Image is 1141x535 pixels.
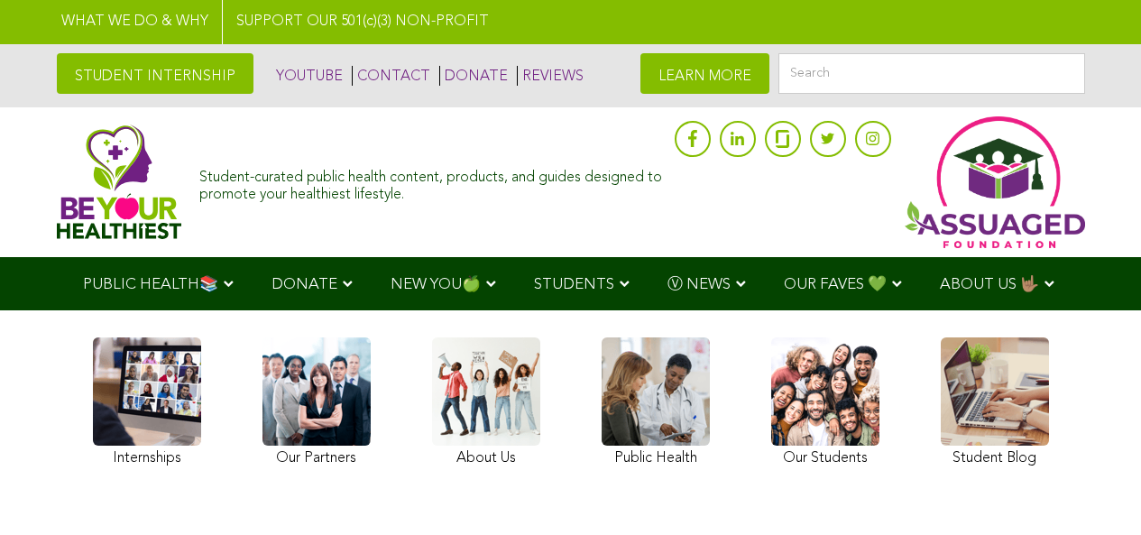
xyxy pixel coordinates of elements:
iframe: Chat Widget [1051,448,1141,535]
input: Search [778,53,1085,94]
div: Navigation Menu [57,257,1085,310]
a: STUDENT INTERNSHIP [57,53,253,94]
div: Student-curated public health content, products, and guides designed to promote your healthiest l... [199,161,665,204]
a: YOUTUBE [271,66,343,86]
span: STUDENTS [534,277,614,292]
span: PUBLIC HEALTH📚 [83,277,218,292]
a: DONATE [439,66,508,86]
img: Assuaged [57,125,182,239]
span: Ⓥ NEWS [667,277,731,292]
img: Assuaged App [905,116,1085,248]
img: glassdoor [776,130,788,148]
a: CONTACT [352,66,430,86]
span: DONATE [271,277,337,292]
span: NEW YOU🍏 [391,277,481,292]
a: LEARN MORE [640,53,769,94]
a: REVIEWS [517,66,584,86]
span: ABOUT US 🤟🏽 [940,277,1039,292]
span: OUR FAVES 💚 [784,277,887,292]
